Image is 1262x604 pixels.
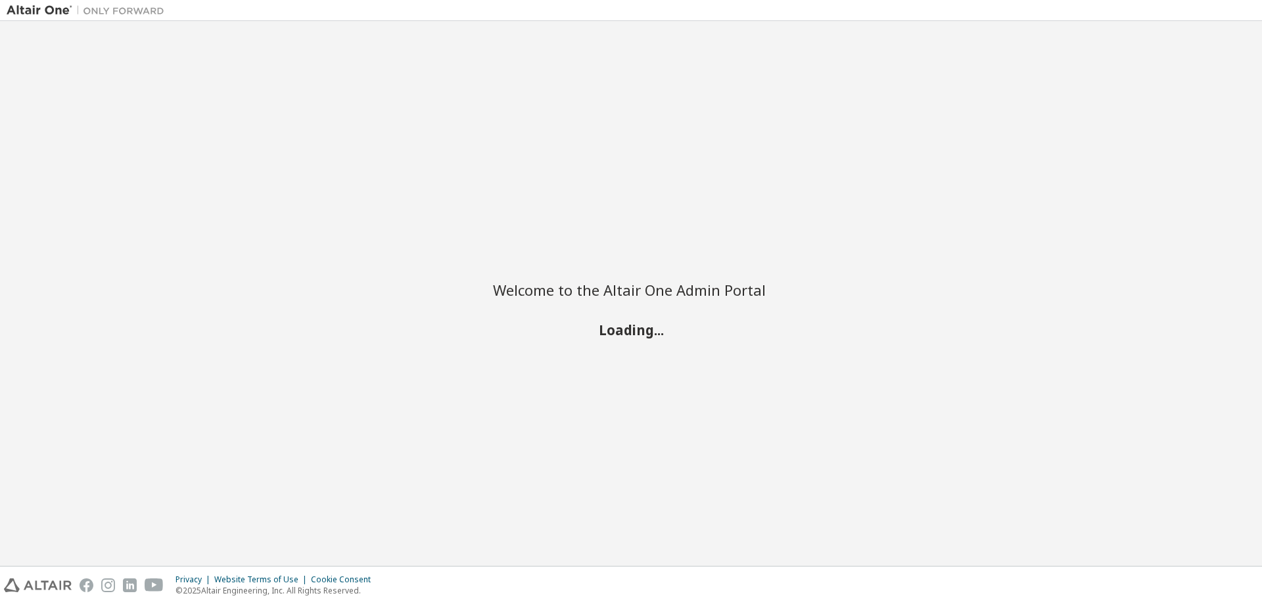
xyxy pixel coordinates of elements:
[493,321,769,338] h2: Loading...
[123,578,137,592] img: linkedin.svg
[175,585,379,596] p: © 2025 Altair Engineering, Inc. All Rights Reserved.
[175,574,214,585] div: Privacy
[311,574,379,585] div: Cookie Consent
[101,578,115,592] img: instagram.svg
[4,578,72,592] img: altair_logo.svg
[214,574,311,585] div: Website Terms of Use
[7,4,171,17] img: Altair One
[80,578,93,592] img: facebook.svg
[145,578,164,592] img: youtube.svg
[493,281,769,299] h2: Welcome to the Altair One Admin Portal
